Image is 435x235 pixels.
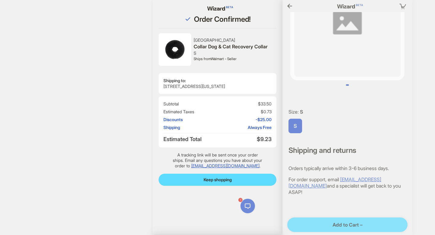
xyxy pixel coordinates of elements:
[287,217,408,232] button: Add to Cart –
[294,123,297,129] span: S
[300,109,303,115] span: S
[288,109,300,115] span: Size :
[288,176,381,189] a: [EMAIL_ADDRESS][DOMAIN_NAME]
[288,165,406,172] p: Orders typically arrive within 3-6 business days.
[288,146,406,154] h2: Shipping and returns
[288,119,302,133] label: available
[288,176,406,195] p: For order support, email and a specialist will get back to you ASAP!
[333,222,362,228] span: Add to Cart –
[346,84,349,86] button: Go to slide 1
